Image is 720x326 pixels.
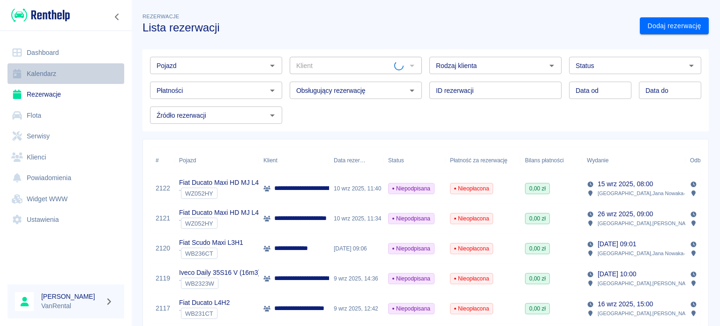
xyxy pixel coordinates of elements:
span: WB231CT [181,310,217,317]
p: [GEOGRAPHIC_DATA] , [PERSON_NAME] 63 [598,309,702,318]
p: VanRental [41,301,101,311]
p: 15 wrz 2025, 08:00 [598,179,653,189]
span: Rezerwacje [142,14,179,19]
span: 0,00 zł [525,184,549,193]
div: ` [179,218,267,229]
div: Klient [259,147,329,174]
span: Nieopłacona [450,214,493,223]
span: 0,00 zł [525,274,549,283]
a: 2117 [156,303,170,313]
button: Otwórz [266,59,279,72]
div: Bilans płatności [525,147,564,174]
div: Bilans płatności [520,147,582,174]
div: Płatność za rezerwację [450,147,508,174]
button: Otwórz [685,59,698,72]
a: Rezerwacje [7,84,124,105]
div: Data rezerwacji [334,147,366,174]
span: WB236CT [181,250,217,257]
div: Wydanie [582,147,685,174]
a: Dodaj rezerwację [640,17,709,35]
div: Status [383,147,445,174]
div: 9 wrz 2025, 14:36 [329,264,383,294]
div: # [156,147,159,174]
button: Otwórz [405,84,419,97]
p: [GEOGRAPHIC_DATA] , [PERSON_NAME] 63 [598,219,702,227]
a: Dashboard [7,42,124,63]
div: Data rezerwacji [329,147,383,174]
span: Niepodpisana [389,244,434,253]
a: Ustawienia [7,209,124,230]
div: Płatność za rezerwację [445,147,520,174]
div: 10 wrz 2025, 11:34 [329,204,383,234]
div: ` [179,278,260,289]
span: Nieopłacona [450,184,493,193]
div: Klient [263,147,277,174]
p: [DATE] 10:00 [598,269,636,279]
p: Fiat Ducato Maxi HD MJ L4H2 [179,178,267,188]
div: Odbiór [690,147,707,174]
span: Nieopłacona [450,274,493,283]
div: # [151,147,174,174]
p: [DATE] 09:01 [598,239,636,249]
h6: [PERSON_NAME] [41,292,101,301]
button: Otwórz [266,84,279,97]
span: WB2323W [181,280,218,287]
p: 16 wrz 2025, 15:00 [598,299,653,309]
button: Zwiń nawigację [110,11,124,23]
input: DD.MM.YYYY [569,82,631,99]
h3: Lista rezerwacji [142,21,632,34]
button: Otwórz [266,109,279,122]
span: WZ052HY [181,190,217,197]
input: DD.MM.YYYY [639,82,701,99]
span: Niepodpisana [389,184,434,193]
span: Niepodpisana [389,214,434,223]
a: Powiadomienia [7,167,124,189]
a: Renthelp logo [7,8,70,23]
span: Niepodpisana [389,304,434,313]
span: Nieopłacona [450,304,493,313]
img: Renthelp logo [11,8,70,23]
div: ` [179,308,230,319]
a: 2122 [156,183,170,193]
p: Fiat Ducato L4H2 [179,298,230,308]
a: 2119 [156,273,170,283]
div: 10 wrz 2025, 11:40 [329,174,383,204]
div: Pojazd [179,147,196,174]
span: 0,00 zł [525,304,549,313]
div: ` [179,188,267,199]
a: Kalendarz [7,63,124,84]
div: Wydanie [587,147,608,174]
button: Sort [608,154,622,167]
span: 0,00 zł [525,244,549,253]
a: Klienci [7,147,124,168]
a: 2120 [156,243,170,253]
span: 0,00 zł [525,214,549,223]
button: Otwórz [545,59,558,72]
p: Iveco Daily 35S16 V (16m3) [179,268,260,278]
p: [GEOGRAPHIC_DATA] , [PERSON_NAME] 63 [598,279,702,288]
a: Flota [7,105,124,126]
div: 9 wrz 2025, 12:42 [329,294,383,324]
div: Status [388,147,404,174]
button: Sort [366,154,379,167]
span: WZ052HY [181,220,217,227]
a: Widget WWW [7,189,124,210]
div: [DATE] 09:06 [329,234,383,264]
a: Serwisy [7,126,124,147]
div: Pojazd [174,147,259,174]
p: 26 wrz 2025, 09:00 [598,209,653,219]
span: Nieopłacona [450,244,493,253]
a: 2121 [156,213,170,223]
span: Niepodpisana [389,274,434,283]
div: ` [179,248,243,259]
p: Fiat Scudo Maxi L3H1 [179,238,243,248]
p: Fiat Ducato Maxi HD MJ L4H2 [179,208,267,218]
